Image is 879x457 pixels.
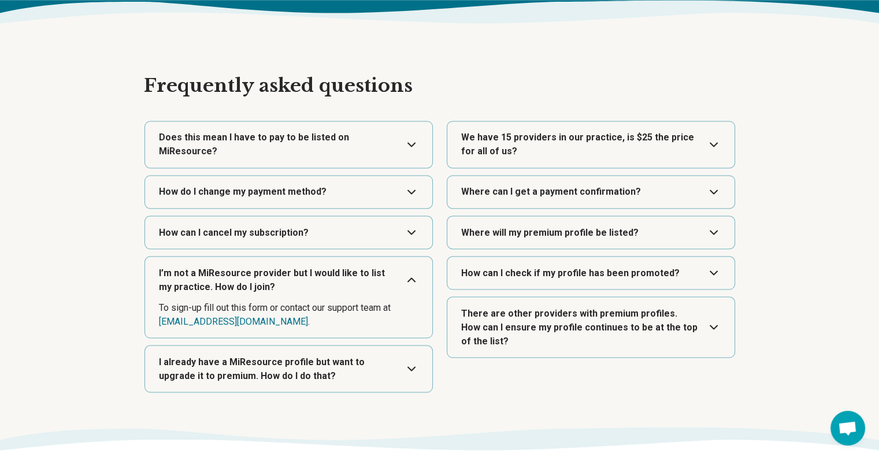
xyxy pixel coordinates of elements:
dt: I already have a MiResource profile but want to upgrade it to premium. How do I do that? [159,355,418,382]
dt: Does this mean I have to pay to be listed on MiResource? [159,131,418,158]
button: Expand [150,216,428,248]
button: Expand [150,176,428,208]
button: Expand [150,121,428,168]
button: Expand [150,257,428,303]
dt: I’m not a MiResource provider but I would like to list my practice. How do I join? [159,266,418,293]
dt: How do I change my payment method? [159,185,418,199]
button: Expand [452,257,730,289]
h2: Frequently asked questions [144,74,736,98]
dd: To sign-up fill out this form or contact our support team at . [159,300,418,328]
button: Expand [452,176,730,208]
button: Expand [150,345,428,392]
dt: How can I cancel my subscription? [159,225,418,239]
a: [EMAIL_ADDRESS][DOMAIN_NAME] [159,315,308,326]
dt: Where can I get a payment confirmation? [461,185,721,199]
dt: We have 15 providers in our practice, is $25 the price for all of us? [461,131,721,158]
dt: How can I check if my profile has been promoted? [461,266,721,280]
button: Expand [452,297,730,357]
dt: There are other providers with premium profiles. How can I ensure my profile continues to be at t... [461,306,721,348]
div: Open chat [830,411,865,445]
dt: Where will my premium profile be listed? [461,225,721,239]
button: Expand [452,121,730,168]
button: Expand [452,216,730,248]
